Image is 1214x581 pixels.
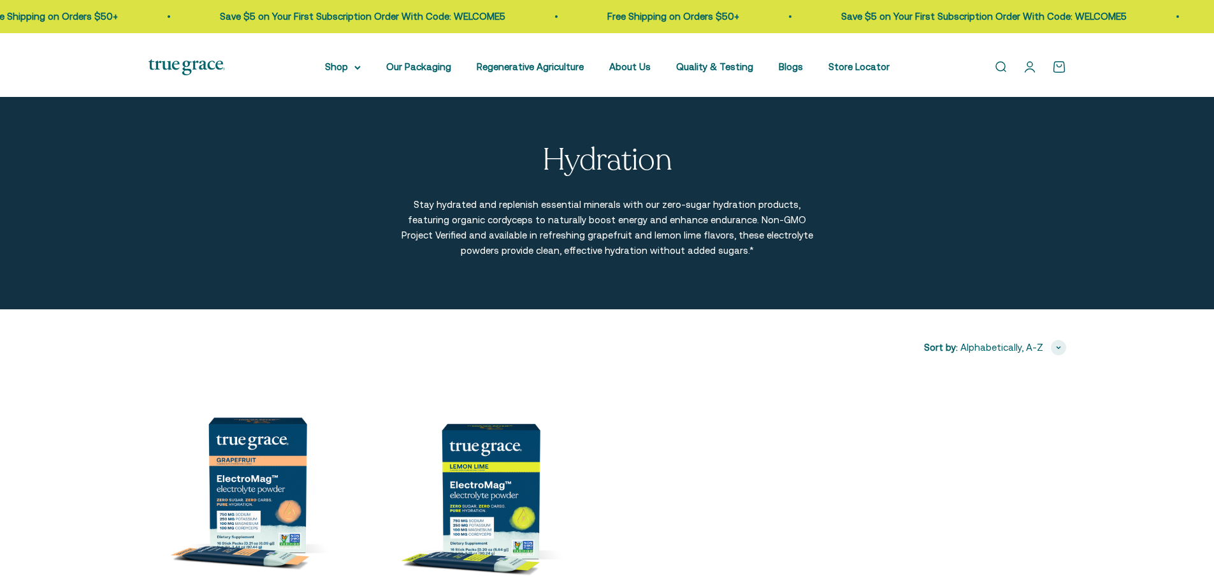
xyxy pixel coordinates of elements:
a: About Us [609,61,651,72]
summary: Shop [325,59,361,75]
p: Save $5 on Your First Subscription Order With Code: WELCOME5 [154,9,439,24]
a: Regenerative Agriculture [477,61,584,72]
a: Quality & Testing [676,61,753,72]
span: Alphabetically, A-Z [960,340,1043,355]
p: Stay hydrated and replenish essential minerals with our zero-sugar hydration products, featuring ... [400,197,814,258]
a: Store Locator [828,61,890,72]
a: Free Shipping on Orders $50+ [541,11,673,22]
a: Blogs [779,61,803,72]
p: Hydration [542,143,672,177]
span: Sort by: [924,340,958,355]
p: Save $5 on Your First Subscription Order With Code: WELCOME5 [775,9,1060,24]
button: Alphabetically, A-Z [960,340,1066,355]
a: Our Packaging [386,61,451,72]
